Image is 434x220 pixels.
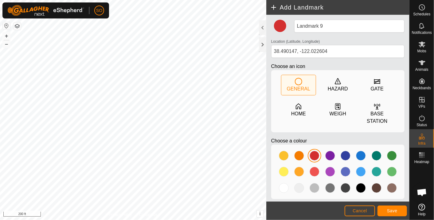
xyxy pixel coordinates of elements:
div: BASE STATION [360,110,394,125]
span: SO [96,7,102,14]
p: Choose an icon [271,63,405,70]
span: i [259,211,260,216]
div: HOME [291,110,306,118]
div: HAZARD [328,85,348,93]
div: GATE [371,85,384,93]
h2: Add Landmark [270,4,409,11]
span: Mobs [417,49,426,53]
span: Save [387,208,397,213]
span: VPs [418,105,425,108]
button: – [3,40,10,48]
span: Heatmap [414,160,429,164]
span: Neckbands [412,86,431,90]
a: Help [410,201,434,218]
label: Location (Latitude, Longitude) [271,39,320,44]
button: i [257,210,264,217]
a: Privacy Policy [109,212,132,218]
button: Map Layers [14,22,21,30]
button: + [3,32,10,40]
img: Gallagher Logo [7,5,84,16]
p: Choose a colour [271,137,405,145]
span: Notifications [412,31,432,34]
div: Open chat [413,183,431,202]
a: Contact Us [139,212,157,218]
div: GENERAL [287,85,310,93]
button: Cancel [345,206,375,216]
button: Reset Map [3,22,10,30]
span: Infra [418,142,425,145]
button: Save [377,206,407,216]
span: Schedules [413,12,430,16]
span: Cancel [353,208,367,213]
span: Help [418,212,426,216]
span: Animals [415,68,428,71]
div: WEIGH [330,110,346,118]
span: Status [416,123,427,127]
